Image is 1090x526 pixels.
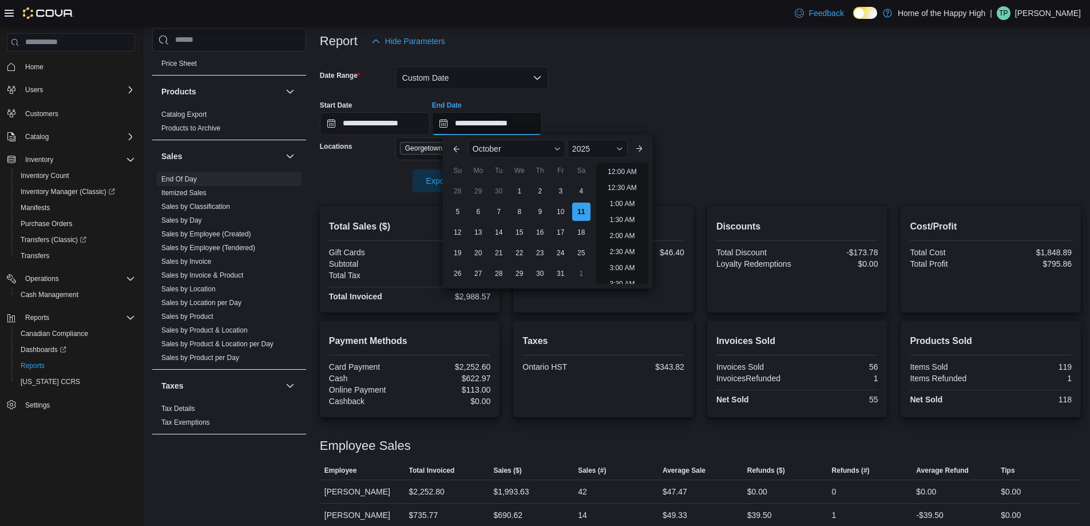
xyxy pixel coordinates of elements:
[572,182,590,200] div: day-4
[493,508,522,522] div: $690.62
[25,109,58,118] span: Customers
[161,124,220,133] span: Products to Archive
[161,418,210,426] a: Tax Exemptions
[25,132,49,141] span: Catalog
[790,2,848,25] a: Feedback
[605,213,639,227] li: 1:30 AM
[21,60,135,74] span: Home
[916,485,936,499] div: $0.00
[596,163,648,284] ul: Time
[419,169,470,192] span: Export
[1001,485,1021,499] div: $0.00
[16,288,135,302] span: Cash Management
[161,151,183,162] h3: Sales
[490,264,508,283] div: day-28
[161,285,216,293] a: Sales by Location
[412,374,490,383] div: $622.97
[320,439,411,453] h3: Employee Sales
[449,182,467,200] div: day-28
[2,310,140,326] button: Reports
[832,466,870,475] span: Refunds (#)
[910,220,1072,234] h2: Cost/Profit
[161,124,220,132] a: Products to Archive
[161,271,243,280] span: Sales by Invoice & Product
[409,508,438,522] div: $735.77
[161,339,274,349] span: Sales by Product & Location per Day
[1001,508,1021,522] div: $0.00
[578,466,606,475] span: Sales (#)
[405,143,494,154] span: Georgetown - [GEOGRAPHIC_DATA] - Fire & Flower
[432,101,462,110] label: End Date
[997,6,1010,20] div: Tevin Paul
[572,203,590,221] div: day-11
[21,83,135,97] span: Users
[152,172,306,369] div: Sales
[522,334,684,348] h2: Taxes
[161,86,281,97] button: Products
[21,60,48,74] a: Home
[510,161,529,180] div: We
[21,329,88,338] span: Canadian Compliance
[572,161,590,180] div: Sa
[161,175,197,184] span: End Of Day
[21,130,135,144] span: Catalog
[510,223,529,242] div: day-15
[16,249,135,263] span: Transfers
[832,508,837,522] div: 1
[21,311,135,325] span: Reports
[320,34,358,48] h3: Report
[449,161,467,180] div: Su
[329,397,407,406] div: Cashback
[409,485,445,499] div: $2,252.80
[510,182,529,200] div: day-1
[16,217,135,231] span: Purchase Orders
[152,57,306,75] div: Pricing
[799,248,878,257] div: -$173.78
[21,83,47,97] button: Users
[329,259,407,268] div: Subtotal
[510,264,529,283] div: day-29
[572,223,590,242] div: day-18
[993,362,1072,371] div: 119
[161,202,230,211] span: Sales by Classification
[21,171,69,180] span: Inventory Count
[161,257,211,266] span: Sales by Invoice
[910,259,988,268] div: Total Profit
[910,362,988,371] div: Items Sold
[916,508,943,522] div: -$39.50
[320,101,352,110] label: Start Date
[449,203,467,221] div: day-5
[808,7,843,19] span: Feedback
[2,105,140,121] button: Customers
[449,223,467,242] div: day-12
[11,342,140,358] a: Dashboards
[552,223,570,242] div: day-17
[605,229,639,243] li: 2:00 AM
[552,203,570,221] div: day-10
[432,112,542,135] input: Press the down key to enter a popover containing a calendar. Press the escape key to close the po...
[21,153,135,167] span: Inventory
[2,58,140,75] button: Home
[16,375,135,389] span: Washington CCRS
[603,181,641,195] li: 12:30 AM
[161,313,213,321] a: Sales by Product
[16,233,135,247] span: Transfers (Classic)
[16,233,91,247] a: Transfers (Classic)
[21,311,54,325] button: Reports
[161,175,197,183] a: End Of Day
[469,161,487,180] div: Mo
[469,182,487,200] div: day-29
[531,264,549,283] div: day-30
[161,298,241,307] span: Sales by Location per Day
[161,189,207,197] a: Itemized Sales
[161,312,213,321] span: Sales by Product
[161,216,202,224] a: Sales by Day
[329,220,491,234] h2: Total Sales ($)
[469,244,487,262] div: day-20
[993,259,1072,268] div: $795.86
[21,361,45,370] span: Reports
[21,272,64,286] button: Operations
[25,62,43,72] span: Home
[412,259,490,268] div: $2,644.75
[493,466,521,475] span: Sales ($)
